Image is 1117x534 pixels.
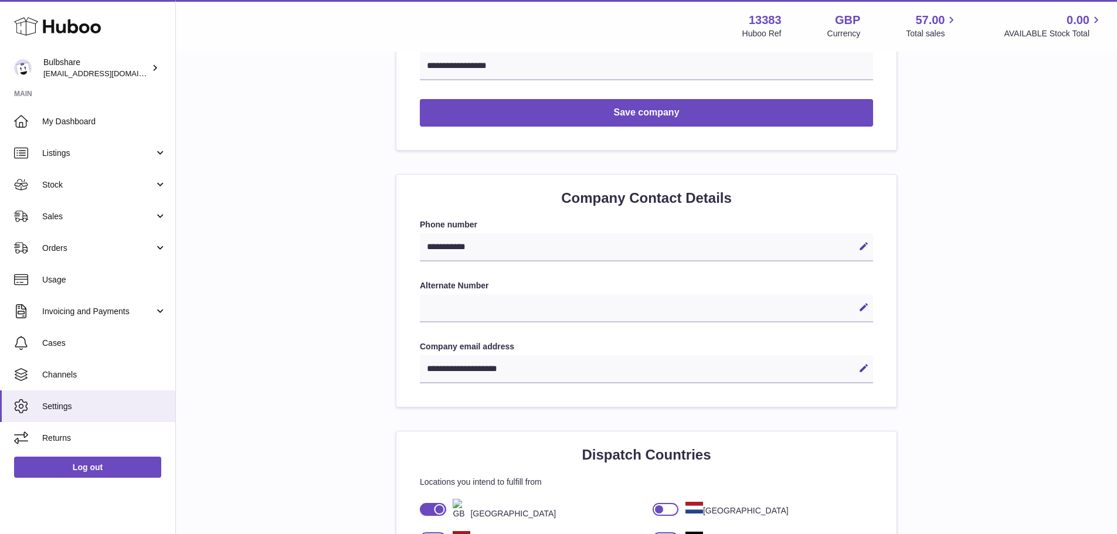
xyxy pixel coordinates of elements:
[1067,12,1089,28] span: 0.00
[420,341,873,352] label: Company email address
[678,502,788,516] div: [GEOGRAPHIC_DATA]
[42,116,167,127] span: My Dashboard
[827,28,861,39] div: Currency
[42,401,167,412] span: Settings
[420,219,873,230] label: Phone number
[42,179,154,191] span: Stock
[906,12,958,39] a: 57.00 Total sales
[446,499,556,519] div: [GEOGRAPHIC_DATA]
[1004,12,1103,39] a: 0.00 AVAILABLE Stock Total
[420,99,873,127] button: Save company
[42,148,154,159] span: Listings
[420,189,873,208] h2: Company Contact Details
[420,280,873,291] label: Alternate Number
[42,369,167,380] span: Channels
[14,457,161,478] a: Log out
[906,28,958,39] span: Total sales
[42,274,167,285] span: Usage
[685,502,703,513] img: NL
[453,499,470,519] img: GB
[420,445,873,464] h2: Dispatch Countries
[14,59,32,77] img: rimmellive@bulbshare.com
[742,28,782,39] div: Huboo Ref
[43,69,172,78] span: [EMAIL_ADDRESS][DOMAIN_NAME]
[42,433,167,444] span: Returns
[915,12,945,28] span: 57.00
[43,57,149,79] div: Bulbshare
[42,211,154,222] span: Sales
[835,12,860,28] strong: GBP
[42,306,154,317] span: Invoicing and Payments
[420,477,873,488] p: Locations you intend to fulfill from
[1004,28,1103,39] span: AVAILABLE Stock Total
[42,243,154,254] span: Orders
[42,338,167,349] span: Cases
[749,12,782,28] strong: 13383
